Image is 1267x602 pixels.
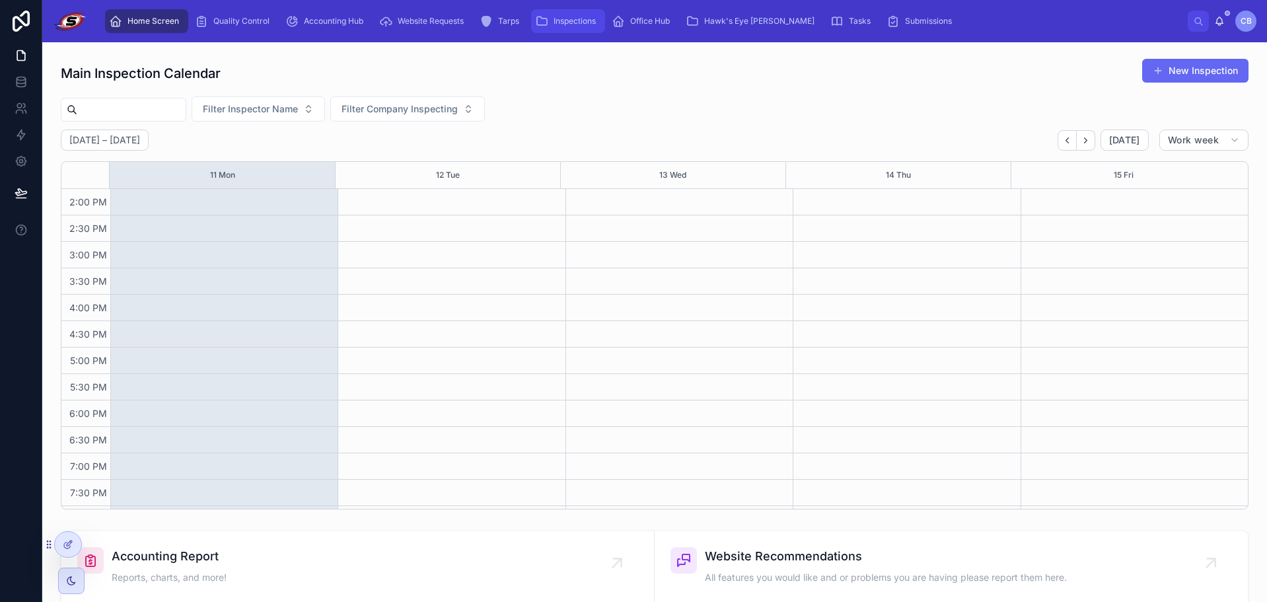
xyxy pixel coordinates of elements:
span: Website Requests [398,16,464,26]
button: Back [1058,130,1077,151]
a: Tasks [826,9,880,33]
button: New Inspection [1142,59,1249,83]
span: Inspections [554,16,596,26]
img: App logo [53,11,88,32]
a: Accounting Hub [281,9,373,33]
a: Office Hub [608,9,679,33]
span: Quality Control [213,16,270,26]
span: Tasks [849,16,871,26]
span: 3:30 PM [66,276,110,287]
button: 11 Mon [210,162,235,188]
span: 2:00 PM [66,196,110,207]
span: 6:30 PM [66,434,110,445]
button: Select Button [192,96,325,122]
h1: Main Inspection Calendar [61,64,221,83]
button: 14 Thu [886,162,911,188]
h2: [DATE] – [DATE] [69,133,140,147]
span: 4:30 PM [66,328,110,340]
span: Office Hub [630,16,670,26]
span: Reports, charts, and more! [112,571,227,584]
button: 15 Fri [1114,162,1134,188]
span: Home Screen [127,16,179,26]
a: Website Requests [375,9,473,33]
button: Work week [1159,130,1249,151]
a: Tarps [476,9,528,33]
span: CB [1241,16,1252,26]
button: 12 Tue [436,162,460,188]
span: 6:00 PM [66,408,110,419]
span: 7:30 PM [67,487,110,498]
span: 4:00 PM [66,302,110,313]
a: Inspections [531,9,605,33]
button: 13 Wed [659,162,686,188]
span: Filter Inspector Name [203,102,298,116]
button: Select Button [330,96,485,122]
span: Accounting Hub [304,16,363,26]
span: 5:00 PM [67,355,110,366]
a: Submissions [883,9,961,33]
span: [DATE] [1109,134,1140,146]
span: Website Recommendations [705,547,1067,566]
a: Quality Control [191,9,279,33]
span: 5:30 PM [67,381,110,393]
span: Filter Company Inspecting [342,102,458,116]
button: [DATE] [1101,130,1149,151]
span: All features you would like and or problems you are having please report them here. [705,571,1067,584]
span: 3:00 PM [66,249,110,260]
span: 7:00 PM [67,461,110,472]
button: Next [1077,130,1095,151]
span: 2:30 PM [66,223,110,234]
div: scrollable content [98,7,1188,36]
a: Hawk's Eye [PERSON_NAME] [682,9,824,33]
span: Tarps [498,16,519,26]
span: Hawk's Eye [PERSON_NAME] [704,16,814,26]
span: Submissions [905,16,952,26]
a: Home Screen [105,9,188,33]
span: Accounting Report [112,547,227,566]
span: Work week [1168,134,1219,146]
